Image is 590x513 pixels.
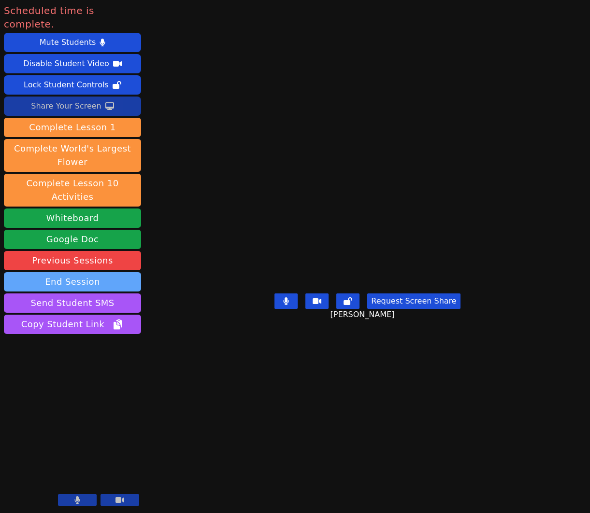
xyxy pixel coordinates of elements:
[24,77,109,93] div: Lock Student Controls
[4,293,141,313] button: Send Student SMS
[4,54,141,73] button: Disable Student Video
[4,272,141,291] button: End Session
[4,208,141,228] button: Whiteboard
[4,4,141,31] span: Scheduled time is complete.
[40,35,96,50] div: Mute Students
[367,293,460,309] button: Request Screen Share
[23,56,109,71] div: Disable Student Video
[330,309,397,320] span: [PERSON_NAME]
[4,139,141,172] button: Complete World's Largest Flower
[4,33,141,52] button: Mute Students
[4,174,141,207] button: Complete Lesson 10 Activities
[21,318,124,331] span: Copy Student Link
[4,251,141,270] a: Previous Sessions
[4,315,141,334] button: Copy Student Link
[4,75,141,95] button: Lock Student Controls
[4,97,141,116] button: Share Your Screen
[4,118,141,137] button: Complete Lesson 1
[31,98,101,114] div: Share Your Screen
[4,230,141,249] a: Google Doc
